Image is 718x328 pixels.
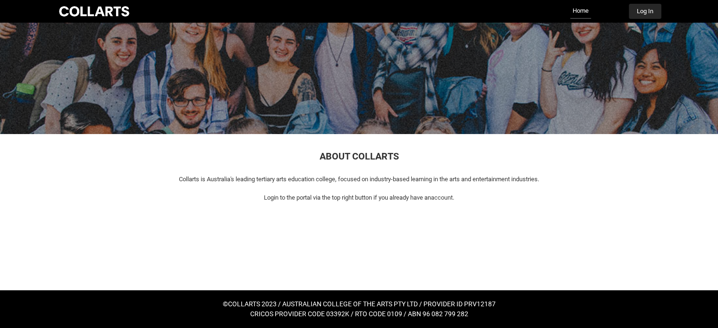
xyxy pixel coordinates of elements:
[431,194,454,201] span: account.
[320,151,399,162] span: ABOUT COLLARTS
[63,193,656,202] p: Login to the portal via the top right button if you already have an
[570,4,591,19] a: Home
[629,4,661,19] button: Log In
[63,175,656,184] p: Collarts is Australia's leading tertiary arts education college, focused on industry-based learni...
